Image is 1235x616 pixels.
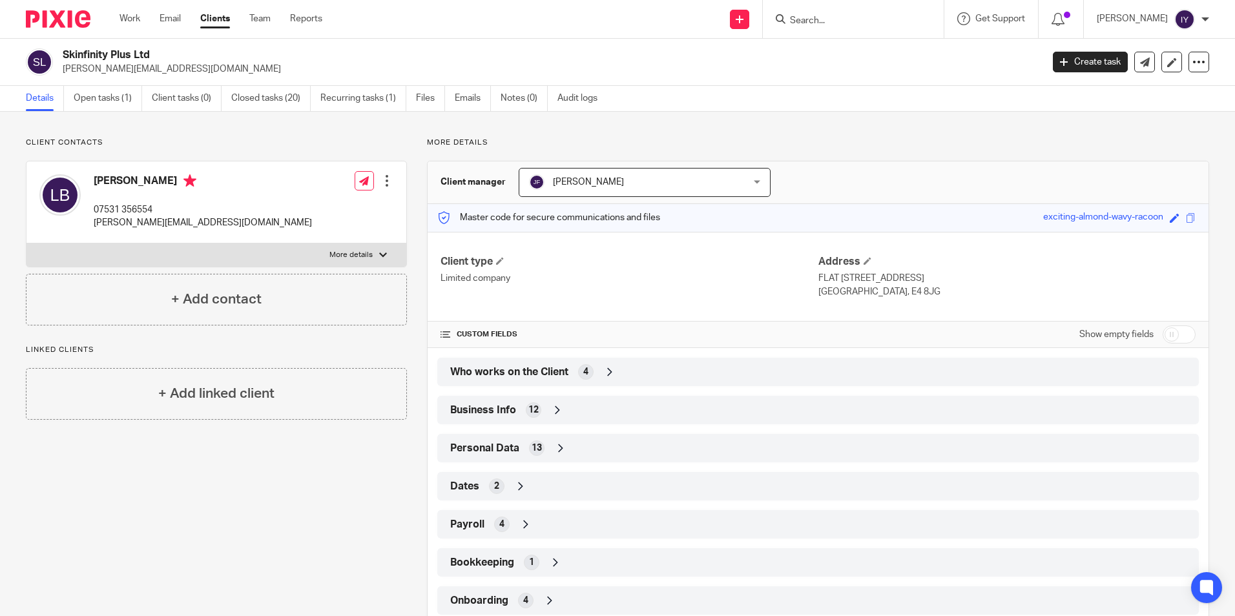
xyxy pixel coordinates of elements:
input: Search [789,15,905,27]
a: Open tasks (1) [74,86,142,111]
span: Who works on the Client [450,365,568,379]
h4: + Add linked client [158,384,275,404]
span: Business Info [450,404,516,417]
h4: [PERSON_NAME] [94,174,312,190]
p: [PERSON_NAME][EMAIL_ADDRESS][DOMAIN_NAME] [63,63,1033,76]
p: FLAT [STREET_ADDRESS] [818,272,1196,285]
h4: Client type [441,255,818,269]
h2: Skinfinity Plus Ltd [63,48,839,62]
a: Email [160,12,181,25]
img: svg%3E [39,174,81,216]
span: Get Support [975,14,1025,23]
img: svg%3E [26,48,53,76]
a: Clients [200,12,230,25]
a: Files [416,86,445,111]
a: Recurring tasks (1) [320,86,406,111]
span: 13 [532,442,542,455]
span: 4 [499,518,504,531]
span: Bookkeeping [450,556,514,570]
p: [GEOGRAPHIC_DATA], E4 8JG [818,285,1196,298]
span: 4 [523,594,528,607]
a: Work [119,12,140,25]
p: Master code for secure communications and files [437,211,660,224]
a: Reports [290,12,322,25]
span: Dates [450,480,479,493]
a: Team [249,12,271,25]
a: Audit logs [557,86,607,111]
i: Primary [183,174,196,187]
div: exciting-almond-wavy-racoon [1043,210,1163,225]
span: Payroll [450,518,484,531]
p: 07531 356554 [94,203,312,216]
h4: + Add contact [171,289,262,309]
a: Notes (0) [501,86,548,111]
img: Pixie [26,10,90,28]
p: More details [427,138,1209,148]
img: svg%3E [1174,9,1195,30]
h3: Client manager [441,176,506,189]
span: 12 [528,404,539,416]
label: Show empty fields [1079,328,1154,341]
p: Client contacts [26,138,407,148]
span: 4 [583,365,588,378]
h4: CUSTOM FIELDS [441,329,818,340]
a: Details [26,86,64,111]
p: Limited company [441,272,818,285]
p: [PERSON_NAME][EMAIL_ADDRESS][DOMAIN_NAME] [94,216,312,229]
p: More details [329,250,373,260]
p: Linked clients [26,345,407,355]
span: Personal Data [450,442,519,455]
p: [PERSON_NAME] [1097,12,1168,25]
span: Onboarding [450,594,508,608]
span: 1 [529,556,534,569]
span: 2 [494,480,499,493]
a: Closed tasks (20) [231,86,311,111]
h4: Address [818,255,1196,269]
img: svg%3E [529,174,545,190]
a: Client tasks (0) [152,86,222,111]
span: [PERSON_NAME] [553,178,624,187]
a: Create task [1053,52,1128,72]
a: Emails [455,86,491,111]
